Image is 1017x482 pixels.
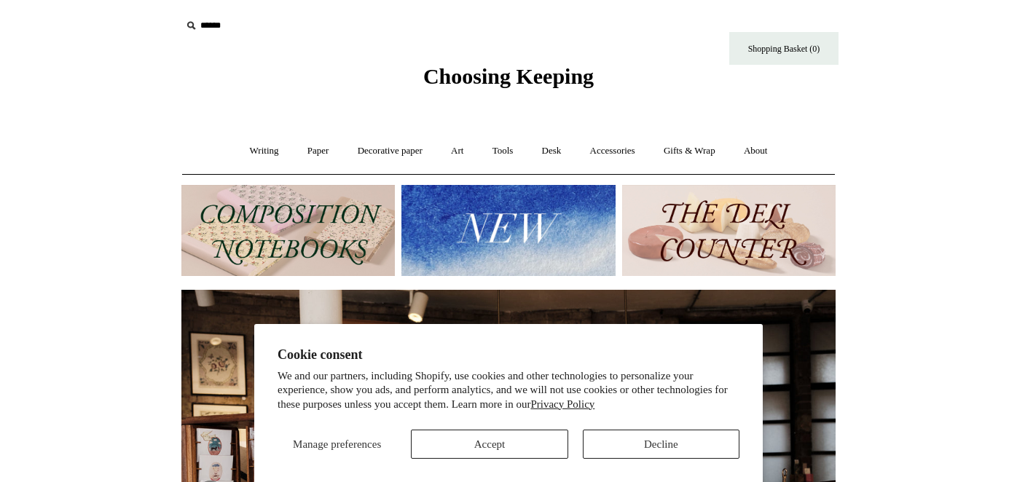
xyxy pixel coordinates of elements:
[577,132,648,170] a: Accessories
[479,132,527,170] a: Tools
[529,132,575,170] a: Desk
[423,64,594,88] span: Choosing Keeping
[423,76,594,86] a: Choosing Keeping
[729,32,839,65] a: Shopping Basket (0)
[294,132,342,170] a: Paper
[401,185,615,276] img: New.jpg__PID:f73bdf93-380a-4a35-bcfe-7823039498e1
[278,347,739,363] h2: Cookie consent
[237,132,292,170] a: Writing
[530,398,594,410] a: Privacy Policy
[278,369,739,412] p: We and our partners, including Shopify, use cookies and other technologies to personalize your ex...
[345,132,436,170] a: Decorative paper
[731,132,781,170] a: About
[293,438,381,450] span: Manage preferences
[651,132,729,170] a: Gifts & Wrap
[583,430,739,459] button: Decline
[411,430,568,459] button: Accept
[622,185,836,276] img: The Deli Counter
[278,430,396,459] button: Manage preferences
[181,185,395,276] img: 202302 Composition ledgers.jpg__PID:69722ee6-fa44-49dd-a067-31375e5d54ec
[438,132,476,170] a: Art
